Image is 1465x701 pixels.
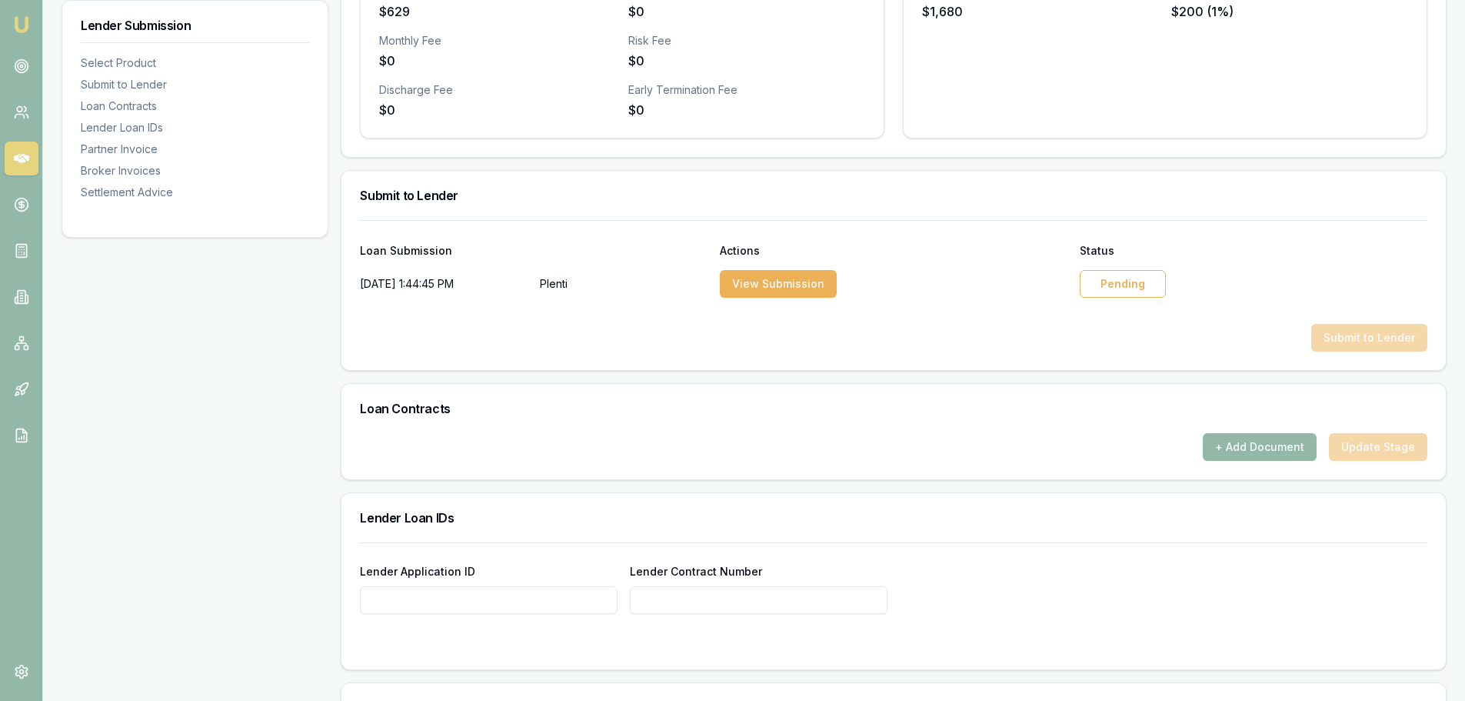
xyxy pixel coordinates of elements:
[630,565,762,578] label: Lender Contract Number
[81,55,309,71] div: Select Product
[1171,2,1408,21] div: $200 (1%)
[81,19,309,32] h3: Lender Submission
[628,2,865,21] div: $0
[12,15,31,34] img: emu-icon-u.png
[922,2,1159,21] div: $1,680
[540,269,708,299] p: Plenti
[81,142,309,157] div: Partner Invoice
[379,82,616,98] div: Discharge Fee
[1080,245,1427,256] div: Status
[1203,433,1317,461] button: + Add Document
[379,101,616,119] div: $0
[720,270,837,298] button: View Submission
[360,245,708,256] div: Loan Submission
[628,52,865,70] div: $0
[379,33,616,48] div: Monthly Fee
[628,101,865,119] div: $0
[360,269,528,299] div: [DATE] 1:44:45 PM
[360,565,475,578] label: Lender Application ID
[81,98,309,114] div: Loan Contracts
[720,245,1067,256] div: Actions
[628,82,865,98] div: Early Termination Fee
[379,2,616,21] div: $629
[81,77,309,92] div: Submit to Lender
[360,512,1427,524] h3: Lender Loan IDs
[379,52,616,70] div: $0
[360,402,1427,415] h3: Loan Contracts
[81,163,309,179] div: Broker Invoices
[628,33,865,48] div: Risk Fee
[360,189,1427,202] h3: Submit to Lender
[81,185,309,200] div: Settlement Advice
[81,120,309,135] div: Lender Loan IDs
[1080,270,1166,298] div: Pending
